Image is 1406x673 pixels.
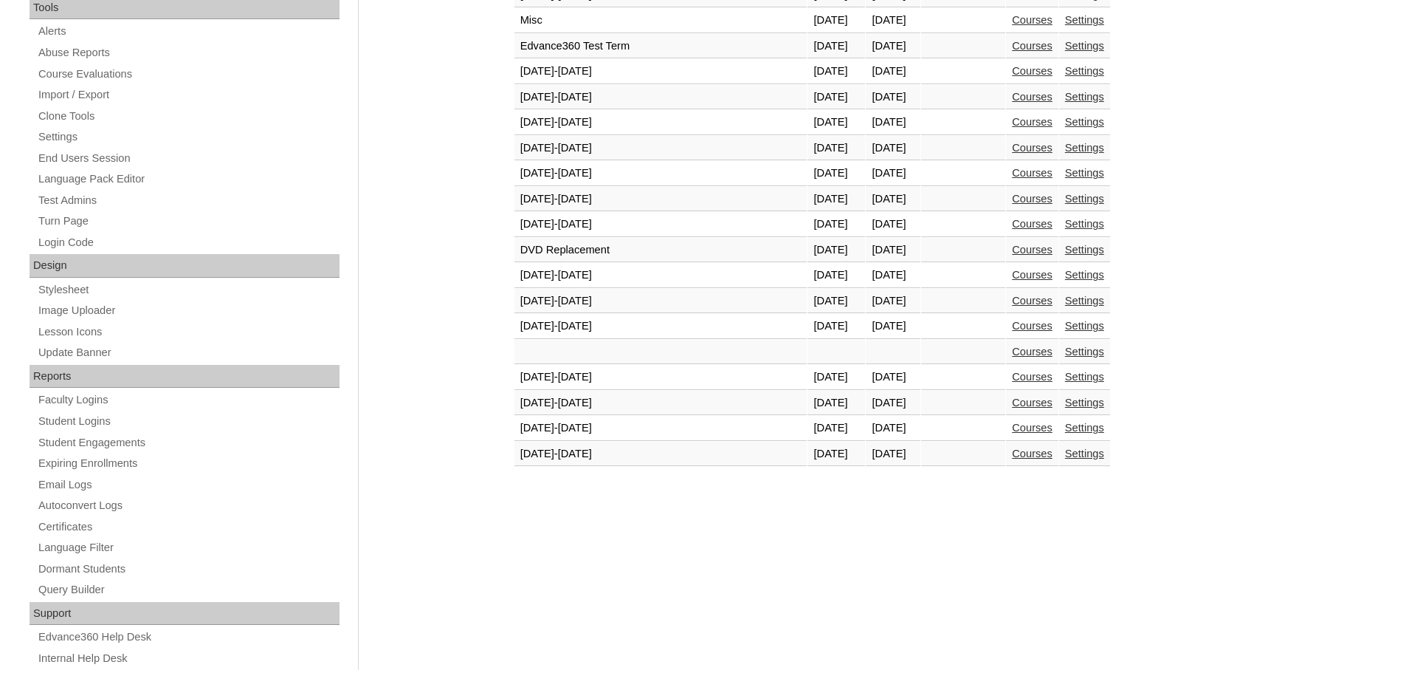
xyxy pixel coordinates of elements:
[807,161,865,186] td: [DATE]
[1065,193,1104,205] a: Settings
[866,34,920,59] td: [DATE]
[37,476,340,494] a: Email Logs
[866,187,920,212] td: [DATE]
[1012,244,1052,256] a: Courses
[30,602,340,626] div: Support
[1012,167,1052,179] a: Courses
[1065,65,1104,77] a: Settings
[514,8,807,33] td: Misc
[807,136,865,161] td: [DATE]
[1012,295,1052,307] a: Courses
[1012,269,1052,281] a: Courses
[37,454,340,473] a: Expiring Enrollments
[514,187,807,212] td: [DATE]-[DATE]
[807,263,865,288] td: [DATE]
[1012,40,1052,52] a: Courses
[866,110,920,135] td: [DATE]
[807,442,865,467] td: [DATE]
[1065,346,1104,358] a: Settings
[807,289,865,314] td: [DATE]
[807,8,865,33] td: [DATE]
[514,136,807,161] td: [DATE]-[DATE]
[1065,142,1104,154] a: Settings
[37,301,340,320] a: Image Uploader
[37,518,340,536] a: Certificates
[1012,65,1052,77] a: Courses
[1012,14,1052,26] a: Courses
[30,365,340,389] div: Reports
[807,187,865,212] td: [DATE]
[866,365,920,390] td: [DATE]
[37,86,340,104] a: Import / Export
[37,344,340,362] a: Update Banner
[807,416,865,441] td: [DATE]
[1012,91,1052,103] a: Courses
[1065,91,1104,103] a: Settings
[37,649,340,668] a: Internal Help Desk
[1065,14,1104,26] a: Settings
[1012,116,1052,128] a: Courses
[37,581,340,599] a: Query Builder
[37,391,340,409] a: Faculty Logins
[37,412,340,431] a: Student Logins
[866,442,920,467] td: [DATE]
[807,365,865,390] td: [DATE]
[37,128,340,146] a: Settings
[1012,218,1052,230] a: Courses
[807,85,865,110] td: [DATE]
[1065,397,1104,409] a: Settings
[30,254,340,278] div: Design
[807,391,865,416] td: [DATE]
[807,110,865,135] td: [DATE]
[514,85,807,110] td: [DATE]-[DATE]
[1065,218,1104,230] a: Settings
[37,323,340,341] a: Lesson Icons
[1065,244,1104,256] a: Settings
[37,65,340,83] a: Course Evaluations
[1012,371,1052,383] a: Courses
[807,59,865,84] td: [DATE]
[514,34,807,59] td: Edvance360 Test Term
[866,289,920,314] td: [DATE]
[1012,346,1052,358] a: Courses
[1065,448,1104,460] a: Settings
[514,289,807,314] td: [DATE]-[DATE]
[1012,397,1052,409] a: Courses
[37,434,340,452] a: Student Engagements
[37,170,340,188] a: Language Pack Editor
[37,281,340,299] a: Stylesheet
[807,212,865,237] td: [DATE]
[866,59,920,84] td: [DATE]
[1065,422,1104,434] a: Settings
[37,628,340,646] a: Edvance360 Help Desk
[514,391,807,416] td: [DATE]-[DATE]
[37,149,340,168] a: End Users Session
[866,238,920,263] td: [DATE]
[866,314,920,339] td: [DATE]
[1012,320,1052,332] a: Courses
[514,314,807,339] td: [DATE]-[DATE]
[514,416,807,441] td: [DATE]-[DATE]
[866,161,920,186] td: [DATE]
[514,59,807,84] td: [DATE]-[DATE]
[514,263,807,288] td: [DATE]-[DATE]
[1065,371,1104,383] a: Settings
[37,560,340,578] a: Dormant Students
[514,212,807,237] td: [DATE]-[DATE]
[37,539,340,557] a: Language Filter
[866,85,920,110] td: [DATE]
[37,22,340,41] a: Alerts
[514,442,807,467] td: [DATE]-[DATE]
[1065,295,1104,307] a: Settings
[866,263,920,288] td: [DATE]
[37,191,340,210] a: Test Admins
[514,161,807,186] td: [DATE]-[DATE]
[37,496,340,515] a: Autoconvert Logs
[514,110,807,135] td: [DATE]-[DATE]
[807,238,865,263] td: [DATE]
[514,365,807,390] td: [DATE]-[DATE]
[37,107,340,126] a: Clone Tools
[866,8,920,33] td: [DATE]
[866,416,920,441] td: [DATE]
[1065,320,1104,332] a: Settings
